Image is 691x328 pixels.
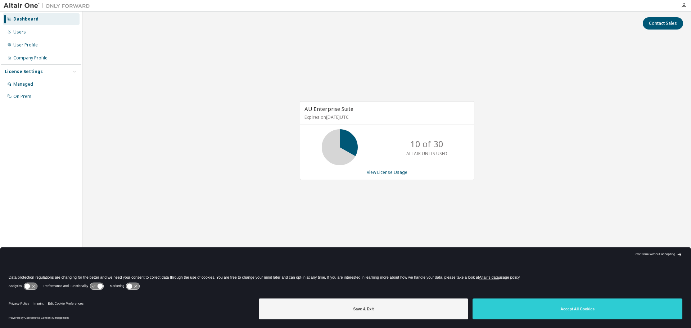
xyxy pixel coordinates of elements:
[5,69,43,75] div: License Settings
[410,138,443,150] p: 10 of 30
[4,2,94,9] img: Altair One
[13,16,39,22] div: Dashboard
[643,17,683,30] button: Contact Sales
[13,81,33,87] div: Managed
[13,42,38,48] div: User Profile
[304,114,468,120] p: Expires on [DATE] UTC
[13,29,26,35] div: Users
[13,55,48,61] div: Company Profile
[13,94,31,99] div: On Prem
[406,150,447,157] p: ALTAIR UNITS USED
[304,105,353,112] span: AU Enterprise Suite
[367,169,407,175] a: View License Usage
